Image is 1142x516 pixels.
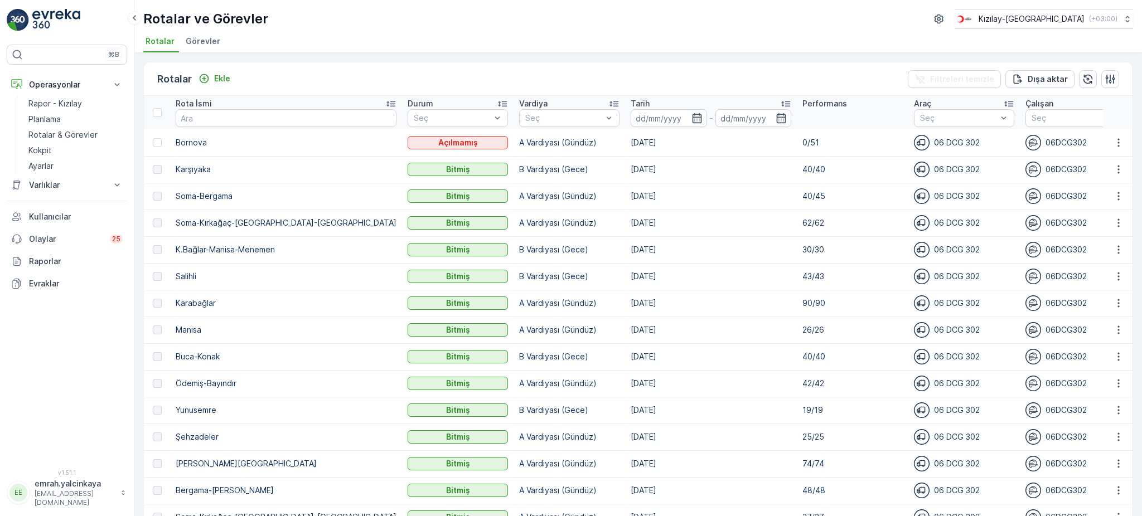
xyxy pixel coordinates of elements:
[24,96,127,111] a: Rapor - Kızılay
[955,9,1133,29] button: Kızılay-[GEOGRAPHIC_DATA](+03:00)
[7,228,127,250] a: Olaylar25
[1005,70,1075,88] button: Dışa aktar
[446,244,470,255] p: Bitmiş
[153,486,162,495] div: Toggle Row Selected
[1025,429,1041,445] img: svg%3e
[7,9,29,31] img: logo
[112,235,120,244] p: 25
[408,216,508,230] button: Bitmiş
[28,98,82,109] p: Rapor - Kızılay
[29,233,103,245] p: Olaylar
[194,72,235,85] button: Ekle
[153,272,162,281] div: Toggle Row Selected
[1025,295,1126,311] div: 06DCG302
[408,484,508,497] button: Bitmiş
[1025,483,1041,498] img: svg%3e
[28,160,54,172] p: Ayarlar
[408,296,508,310] button: Bitmiş
[408,163,508,176] button: Bitmiş
[7,469,127,476] span: v 1.51.1
[914,162,930,177] img: svg%3e
[143,10,268,28] p: Rotalar ve Görevler
[914,295,1014,311] div: 06 DCG 302
[1025,483,1126,498] div: 06DCG302
[519,351,620,362] p: B Vardiyası (Gece)
[153,432,162,441] div: Toggle Row Selected
[914,402,930,418] img: svg%3e
[802,405,903,416] p: 19/19
[625,156,797,183] td: [DATE]
[1025,188,1126,204] div: 06DCG302
[914,242,1014,257] div: 06 DCG 302
[914,215,930,231] img: svg%3e
[146,36,175,47] span: Rotalar
[1025,349,1126,364] div: 06DCG302
[519,137,620,148] p: A Vardiyası (Gündüz)
[625,450,797,477] td: [DATE]
[1025,269,1041,284] img: svg%3e
[108,50,119,59] p: ⌘B
[176,431,396,442] p: Şehzadeler
[1028,74,1068,85] p: Dışa aktar
[408,350,508,363] button: Bitmiş
[625,423,797,450] td: [DATE]
[1025,242,1041,257] img: svg%3e
[519,191,620,202] p: A Vardiyası (Gündüz)
[914,269,1014,284] div: 06 DCG 302
[186,36,220,47] span: Görevler
[625,397,797,423] td: [DATE]
[914,135,1014,150] div: 06 DCG 302
[176,137,396,148] p: Bornova
[176,164,396,175] p: Karşıyaka
[414,113,491,124] p: Seç
[1025,349,1041,364] img: svg%3e
[153,379,162,388] div: Toggle Row Selected
[1025,295,1041,311] img: svg%3e
[920,113,997,124] p: Seç
[408,243,508,256] button: Bitmiş
[631,98,650,109] p: Tarih
[802,324,903,335] p: 26/26
[1032,113,1109,124] p: Seç
[176,351,396,362] p: Buca-Konak
[802,98,847,109] p: Performans
[153,192,162,201] div: Toggle Row Selected
[802,378,903,389] p: 42/42
[157,71,192,87] p: Rotalar
[1025,269,1126,284] div: 06DCG302
[176,324,396,335] p: Manisa
[408,189,508,203] button: Bitmiş
[914,402,1014,418] div: 06 DCG 302
[1025,215,1041,231] img: svg%3e
[914,322,930,338] img: svg%3e
[1025,402,1041,418] img: svg%3e
[9,484,27,502] div: EE
[914,483,930,498] img: svg%3e
[24,111,127,127] a: Planlama
[1025,135,1126,150] div: 06DCG302
[914,269,930,284] img: svg%3e
[519,378,620,389] p: A Vardiyası (Gündüz)
[176,244,396,255] p: K.Bağlar-Manisa-Menemen
[914,376,930,391] img: svg%3e
[153,165,162,174] div: Toggle Row Selected
[1025,162,1126,177] div: 06DCG302
[7,74,127,96] button: Operasyonlar
[519,298,620,309] p: A Vardiyası (Gündüz)
[1025,456,1041,471] img: svg%3e
[29,179,105,191] p: Varlıklar
[802,137,903,148] p: 0/51
[446,431,470,442] p: Bitmiş
[1025,402,1126,418] div: 06DCG302
[625,290,797,317] td: [DATE]
[1025,456,1126,471] div: 06DCG302
[914,188,930,204] img: svg%3e
[176,485,396,496] p: Bergama-[PERSON_NAME]
[802,298,903,309] p: 90/90
[153,459,162,468] div: Toggle Row Selected
[176,405,396,416] p: Yunusemre
[7,206,127,228] a: Kullanıcılar
[153,325,162,334] div: Toggle Row Selected
[625,210,797,236] td: [DATE]
[914,456,1014,471] div: 06 DCG 302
